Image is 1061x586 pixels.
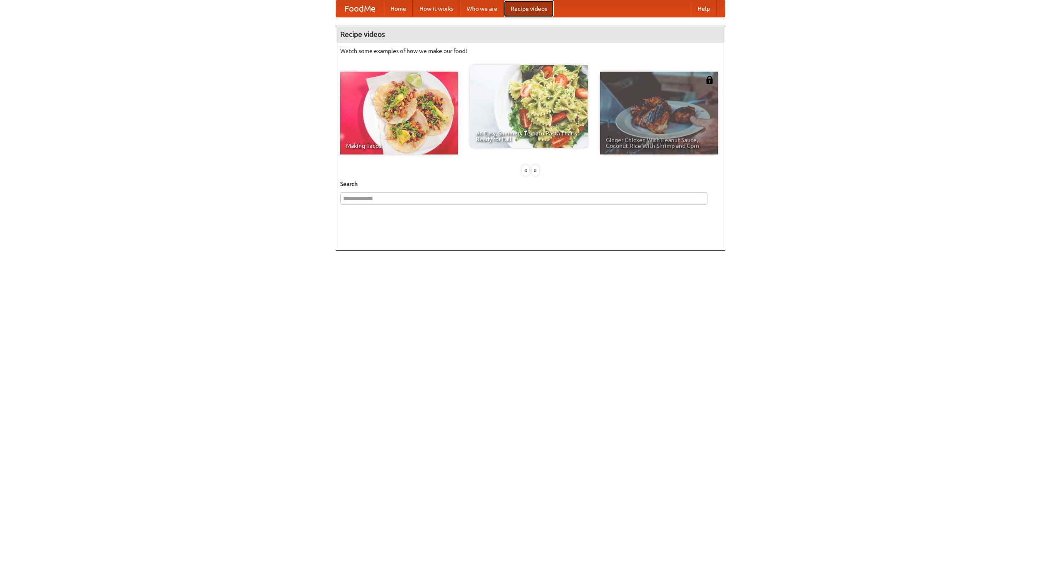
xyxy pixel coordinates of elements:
a: Home [384,0,413,17]
a: How it works [413,0,460,17]
a: Who we are [460,0,504,17]
a: Help [691,0,717,17]
p: Watch some examples of how we make our food! [340,47,721,55]
div: » [532,165,539,176]
h4: Recipe videos [336,26,725,43]
span: An Easy, Summery Tomato Pasta That's Ready for Fall [476,130,582,142]
img: 483408.png [705,76,714,84]
a: Making Tacos [340,72,458,154]
a: Recipe videos [504,0,554,17]
div: « [522,165,529,176]
span: Making Tacos [346,143,452,149]
a: FoodMe [336,0,384,17]
h5: Search [340,180,721,188]
a: An Easy, Summery Tomato Pasta That's Ready for Fall [470,65,588,148]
